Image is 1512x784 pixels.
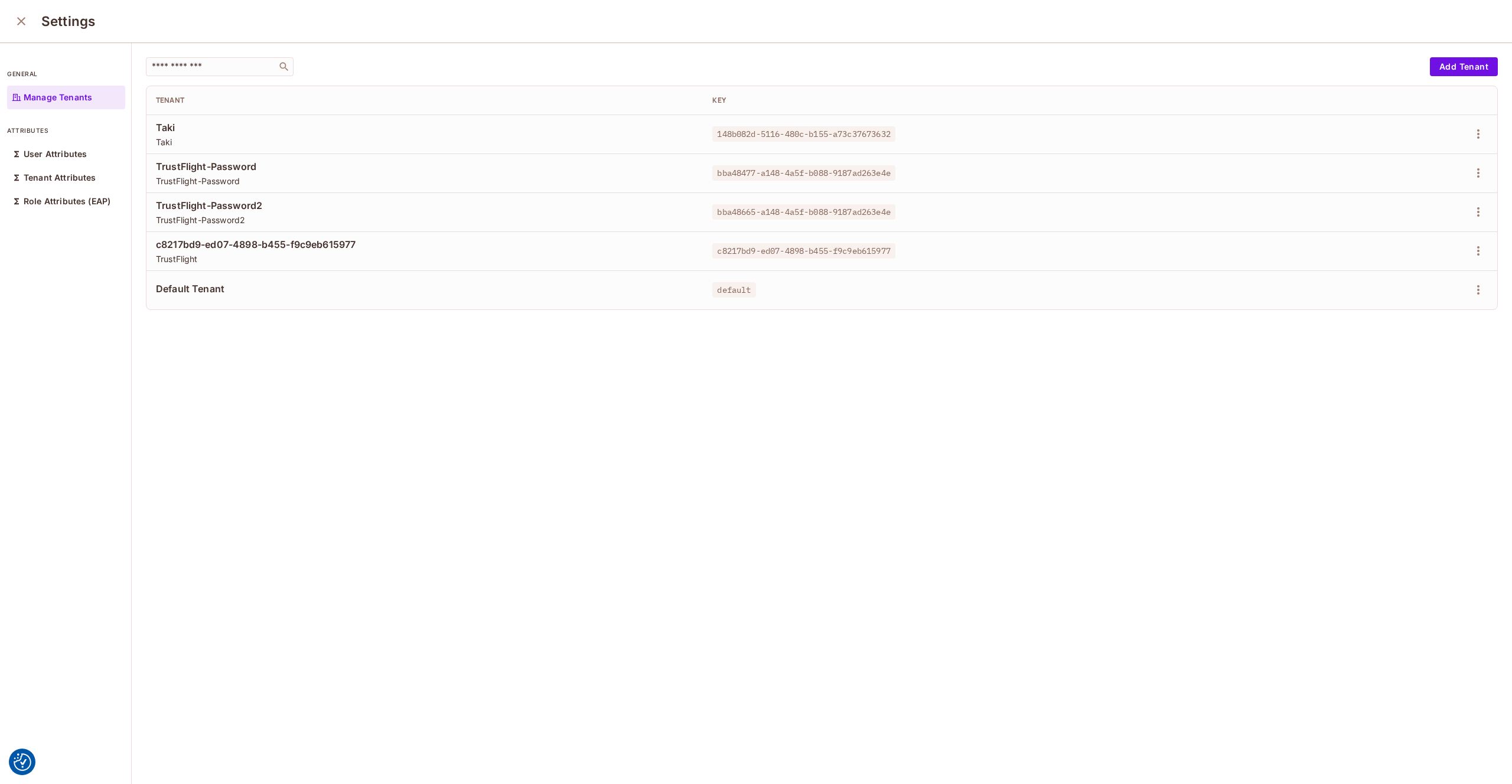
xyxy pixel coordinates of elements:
span: Taki [156,136,693,148]
span: TrustFlight-Password [156,175,693,187]
span: default [712,282,755,298]
span: c8217bd9-ed07-4898-b455-f9c9eb615977 [712,243,895,259]
p: Tenant Attributes [24,173,96,182]
span: TrustFlight-Password2 [156,199,693,212]
span: 148b082d-5116-480c-b155-a73c37673632 [712,126,895,142]
span: TrustFlight-Password2 [156,214,693,226]
p: Manage Tenants [24,93,92,102]
span: bba48477-a148-4a5f-b088-9187ad263e4e [712,165,895,181]
span: TrustFlight-Password [156,160,693,173]
span: Default Tenant [156,282,693,295]
div: Tenant [156,96,693,105]
button: Add Tenant [1430,57,1498,76]
button: Consent Preferences [14,753,31,771]
p: general [7,69,125,79]
span: Taki [156,121,693,134]
button: close [9,9,33,33]
img: Revisit consent button [14,753,31,771]
span: bba48665-a148-4a5f-b088-9187ad263e4e [712,204,895,220]
p: Role Attributes (EAP) [24,197,110,206]
span: TrustFlight [156,253,693,264]
span: c8217bd9-ed07-4898-b455-f9c9eb615977 [156,238,693,251]
div: Key [712,96,1250,105]
p: attributes [7,126,125,135]
p: User Attributes [24,149,87,159]
h3: Settings [41,13,95,30]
